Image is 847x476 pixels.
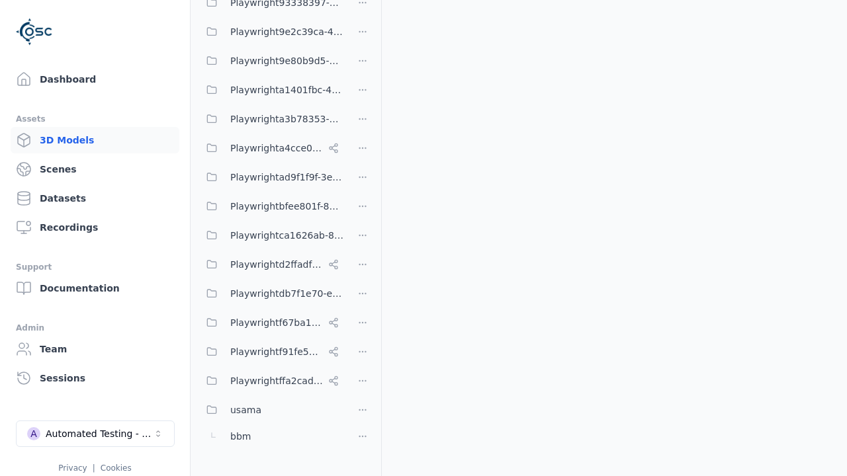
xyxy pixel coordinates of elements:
span: Playwright9e2c39ca-48c3-4c03-98f4-0435f3624ea6 [230,24,344,40]
button: Playwrightbfee801f-8be1-42a6-b774-94c49e43b650 [199,193,344,219]
div: Assets [16,111,174,127]
span: Playwrightad9f1f9f-3e6a-4231-8f19-c506bf64a382 [230,169,344,185]
button: Playwrighta1401fbc-43d7-48dd-a309-be935d99d708 [199,77,344,103]
span: Playwrightf67ba199-386a-42d1-aebc-3b37e79c7296 [230,315,323,331]
button: Playwright9e2c39ca-48c3-4c03-98f4-0435f3624ea6 [199,19,344,45]
span: Playwrightd2ffadf0-c973-454c-8fcf-dadaeffcb802 [230,257,323,272]
span: usama [230,402,261,418]
a: Cookies [101,463,132,473]
button: usama [199,397,344,423]
button: Playwrightf91fe523-dd75-44f3-a953-451f6070cb42 [199,338,344,365]
button: Playwrightffa2cad8-0214-4c2f-a758-8e9593c5a37e [199,368,344,394]
a: Datasets [11,185,179,212]
button: Playwrighta3b78353-5999-46c5-9eab-70007203469a [199,106,344,132]
span: Playwrighta1401fbc-43d7-48dd-a309-be935d99d708 [230,82,344,98]
button: Playwrightf67ba199-386a-42d1-aebc-3b37e79c7296 [199,309,344,336]
a: Recordings [11,214,179,241]
img: Logo [16,13,53,50]
span: Playwrightbfee801f-8be1-42a6-b774-94c49e43b650 [230,198,344,214]
div: Support [16,259,174,275]
span: Playwrightffa2cad8-0214-4c2f-a758-8e9593c5a37e [230,373,323,389]
button: Select a workspace [16,420,175,447]
span: Playwright9e80b9d5-ab0b-4e8f-a3de-da46b25b8298 [230,53,344,69]
a: Team [11,336,179,362]
button: bbm [199,423,344,450]
span: Playwrightca1626ab-8cec-4ddc-b85a-2f9392fe08d1 [230,227,344,243]
button: Playwrightd2ffadf0-c973-454c-8fcf-dadaeffcb802 [199,251,344,278]
span: Playwrightdb7f1e70-e54d-4da7-b38d-464ac70cc2ba [230,286,344,301]
div: Admin [16,320,174,336]
a: Documentation [11,275,179,301]
button: Playwrightad9f1f9f-3e6a-4231-8f19-c506bf64a382 [199,164,344,190]
span: bbm [230,428,251,444]
a: Privacy [58,463,87,473]
button: Playwrighta4cce06a-a8e6-4c0d-bfc1-93e8d78d750a [199,135,344,161]
a: Scenes [11,156,179,182]
a: Dashboard [11,66,179,93]
span: | [93,463,95,473]
a: Sessions [11,365,179,391]
div: Automated Testing - Playwright [46,427,153,440]
span: Playwrightf91fe523-dd75-44f3-a953-451f6070cb42 [230,344,323,360]
button: Playwrightca1626ab-8cec-4ddc-b85a-2f9392fe08d1 [199,222,344,249]
span: Playwrighta3b78353-5999-46c5-9eab-70007203469a [230,111,344,127]
span: Playwrighta4cce06a-a8e6-4c0d-bfc1-93e8d78d750a [230,140,323,156]
div: A [27,427,40,440]
button: Playwright9e80b9d5-ab0b-4e8f-a3de-da46b25b8298 [199,48,344,74]
button: Playwrightdb7f1e70-e54d-4da7-b38d-464ac70cc2ba [199,280,344,307]
a: 3D Models [11,127,179,153]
